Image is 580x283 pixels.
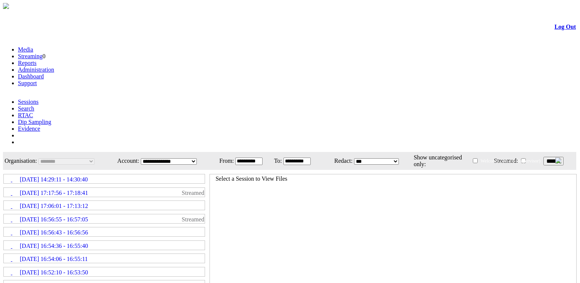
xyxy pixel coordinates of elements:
span: [DATE] 16:54:06 - 16:55:11 [20,256,88,262]
a: Media [18,46,33,53]
td: Account: [111,153,140,169]
a: Evidence [18,125,40,132]
a: [DATE] 16:54:36 - 16:55:40 [4,241,204,249]
a: Log Out [555,24,576,30]
td: From: [215,153,234,169]
span: [DATE] 16:56:55 - 16:57:05 [20,216,88,223]
span: [DATE] 17:06:01 - 17:13:12 [20,203,88,209]
a: [DATE] 17:17:56 - 17:18:41 [4,188,204,196]
a: [DATE] 17:06:01 - 17:13:12 [4,201,204,209]
a: Search [18,105,34,112]
span: 0 [43,53,46,59]
a: [DATE] 16:54:06 - 16:55:11 [4,254,204,262]
span: [DATE] 17:17:56 - 17:18:41 [20,190,88,196]
td: To: [271,153,282,169]
img: bell24.png [555,158,561,164]
img: arrow-3.png [3,3,9,9]
a: Support [18,80,37,86]
a: [DATE] 14:29:11 - 14:30:40 [4,175,204,183]
td: Select a Session to View Files [215,175,288,183]
a: Reports [18,60,37,66]
span: Streamed [182,190,204,196]
a: [DATE] 16:52:10 - 16:53:50 [4,268,204,276]
span: [DATE] 14:29:11 - 14:30:40 [20,176,88,183]
span: [DATE] 16:54:36 - 16:55:40 [20,243,88,249]
a: RTAC [18,112,33,118]
a: [DATE] 16:56:55 - 16:57:05 [4,215,204,223]
a: Sessions [18,99,38,105]
a: [DATE] 16:56:43 - 16:56:56 [4,228,204,236]
span: Streamed [182,216,204,223]
a: Dip Sampling [18,119,51,125]
a: Streaming [18,53,43,59]
span: [DATE] 16:56:43 - 16:56:56 [20,229,88,236]
span: Welcome, Saba-S (Supervisor) [481,158,540,164]
td: Redact: [319,153,353,169]
span: [DATE] 16:52:10 - 16:53:50 [20,269,88,276]
a: Dashboard [18,73,44,80]
span: Show uncategorised only: [414,154,462,167]
td: Organisation: [4,153,37,169]
a: Administration [18,66,54,73]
